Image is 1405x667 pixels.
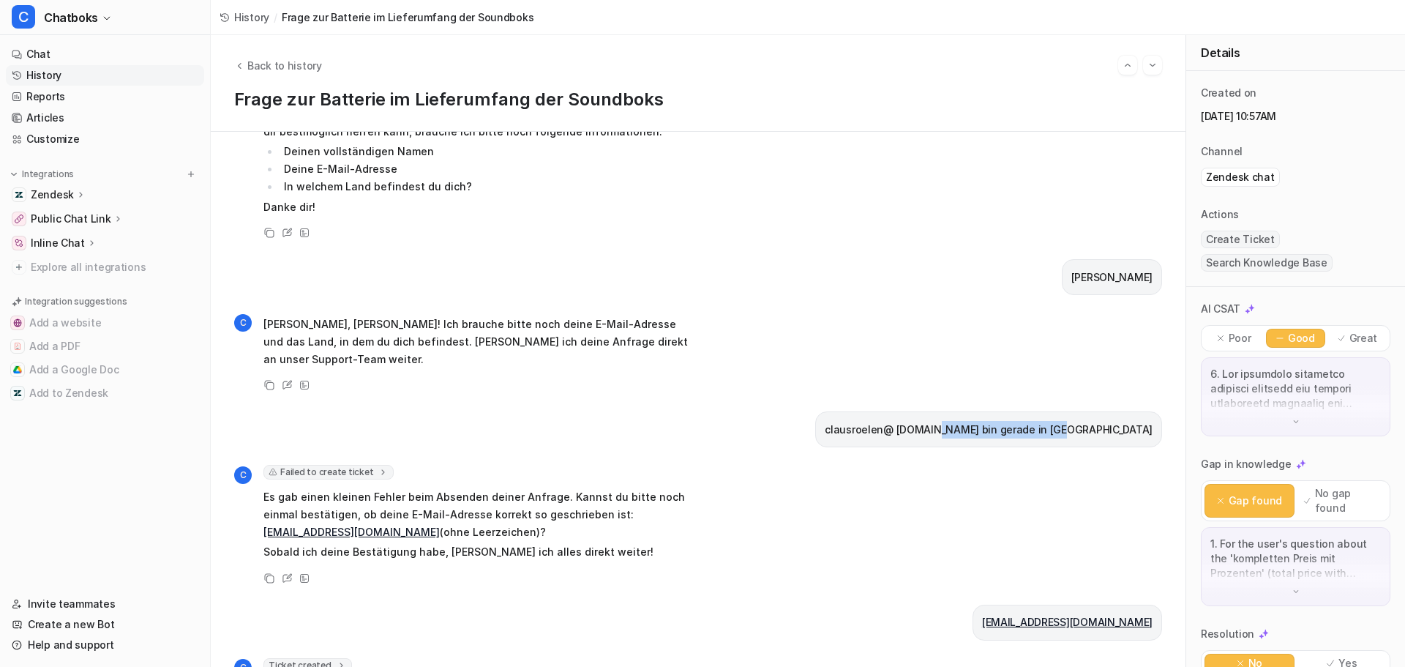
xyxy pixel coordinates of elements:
[31,187,74,202] p: Zendesk
[282,10,534,25] span: Frage zur Batterie im Lieferumfang der Soundboks
[1201,627,1254,641] p: Resolution
[6,381,204,405] button: Add to ZendeskAdd to Zendesk
[263,198,692,216] p: Danke dir!
[1186,35,1405,71] div: Details
[1291,586,1301,597] img: down-arrow
[31,256,198,279] span: Explore all integrations
[13,389,22,398] img: Add to Zendesk
[15,239,23,247] img: Inline Chat
[6,594,204,614] a: Invite teammates
[280,160,692,178] li: Deine E-Mail-Adresse
[1201,207,1239,222] p: Actions
[1201,457,1292,472] p: Gap in knowledge
[263,526,440,538] a: [EMAIL_ADDRESS][DOMAIN_NAME]
[22,168,74,180] p: Integrations
[6,167,78,182] button: Integrations
[1123,59,1133,72] img: Previous session
[1210,537,1381,581] p: 1. For the user's question about the 'kompletten Preis mit Prozenten' (total price with percentag...
[1147,59,1158,72] img: Next session
[186,169,196,179] img: menu_add.svg
[1201,144,1243,159] p: Channel
[13,342,22,351] img: Add a PDF
[234,58,322,73] button: Back to history
[12,260,26,275] img: explore all integrations
[1229,331,1251,346] p: Poor
[234,89,1162,111] h1: Frage zur Batterie im Lieferumfang der Soundboks
[1071,269,1153,286] p: [PERSON_NAME]
[31,212,111,226] p: Public Chat Link
[982,616,1153,628] a: [EMAIL_ADDRESS][DOMAIN_NAME]
[9,169,19,179] img: expand menu
[234,10,269,25] span: History
[1288,331,1315,346] p: Good
[1143,56,1162,75] button: Go to next session
[1206,170,1275,185] p: Zendesk chat
[6,358,204,381] button: Add a Google DocAdd a Google Doc
[15,215,23,223] img: Public Chat Link
[6,108,204,128] a: Articles
[263,316,692,368] p: [PERSON_NAME], [PERSON_NAME]! Ich brauche bitte noch deine E-Mail-Adresse und das Land, in dem du...
[247,58,322,73] span: Back to history
[234,466,252,484] span: C
[263,488,692,541] p: Es gab einen kleinen Fehler beim Absenden deiner Anfrage. Kannst du bitte noch einmal bestätigen,...
[280,143,692,160] li: Deinen vollständigen Namen
[15,190,23,199] img: Zendesk
[12,5,35,29] span: C
[13,318,22,327] img: Add a website
[220,10,269,25] a: History
[6,257,204,277] a: Explore all integrations
[234,314,252,332] span: C
[6,129,204,149] a: Customize
[1201,254,1333,272] span: Search Knowledge Base
[1210,367,1381,411] p: 6. Lor ipsumdolo sitametco adipisci elitsedd eiu tempori utlaboreetd magnaaliq eni adminimv quisn...
[1201,302,1240,316] p: AI CSAT
[44,7,98,28] span: Chatboks
[6,65,204,86] a: History
[825,421,1153,439] p: clausroelen@ [DOMAIN_NAME] bin gerade in [GEOGRAPHIC_DATA]
[6,335,204,358] button: Add a PDFAdd a PDF
[25,295,127,308] p: Integration suggestions
[1229,493,1282,508] p: Gap found
[13,365,22,374] img: Add a Google Doc
[1349,331,1378,346] p: Great
[274,10,277,25] span: /
[280,178,692,195] li: In welchem Land befindest du dich?
[1201,231,1280,248] span: Create Ticket
[6,614,204,635] a: Create a new Bot
[31,236,85,250] p: Inline Chat
[6,635,204,655] a: Help and support
[263,543,692,561] p: Sobald ich deine Bestätigung habe, [PERSON_NAME] ich alles direkt weiter!
[1315,486,1380,515] p: No gap found
[1201,86,1256,100] p: Created on
[263,465,394,480] span: Failed to create ticket
[1291,417,1301,427] img: down-arrow
[6,311,204,335] button: Add a websiteAdd a website
[1201,109,1390,124] p: [DATE] 10:57AM
[6,44,204,64] a: Chat
[1118,56,1137,75] button: Go to previous session
[6,86,204,107] a: Reports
